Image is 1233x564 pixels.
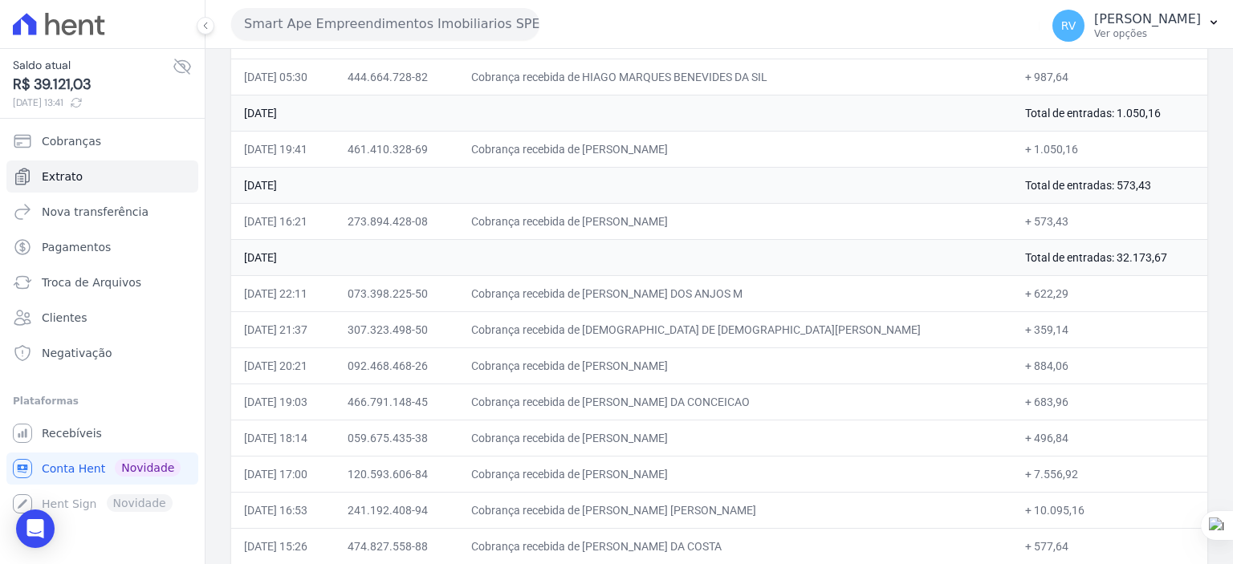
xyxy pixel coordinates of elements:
[6,337,198,369] a: Negativação
[335,203,458,239] td: 273.894.428-08
[335,311,458,347] td: 307.323.498-50
[1012,383,1207,420] td: + 683,96
[6,196,198,228] a: Nova transferência
[1012,528,1207,564] td: + 577,64
[1040,3,1233,48] button: RV [PERSON_NAME] Ver opções
[1012,456,1207,492] td: + 7.556,92
[231,167,1012,203] td: [DATE]
[6,160,198,193] a: Extrato
[1012,311,1207,347] td: + 359,14
[115,459,181,477] span: Novidade
[231,239,1012,275] td: [DATE]
[42,133,101,149] span: Cobranças
[231,456,335,492] td: [DATE] 17:00
[335,383,458,420] td: 466.791.148-45
[13,74,173,95] span: R$ 39.121,03
[335,131,458,167] td: 461.410.328-69
[13,57,173,74] span: Saldo atual
[458,492,1012,528] td: Cobrança recebida de [PERSON_NAME] [PERSON_NAME]
[42,310,87,326] span: Clientes
[231,347,335,383] td: [DATE] 20:21
[231,59,335,95] td: [DATE] 05:30
[42,274,141,290] span: Troca de Arquivos
[335,347,458,383] td: 092.468.468-26
[1012,239,1207,275] td: Total de entradas: 32.173,67
[231,131,335,167] td: [DATE] 19:41
[1012,131,1207,167] td: + 1.050,16
[1012,59,1207,95] td: + 987,64
[231,275,335,311] td: [DATE] 22:11
[1012,203,1207,239] td: + 573,43
[231,311,335,347] td: [DATE] 21:37
[458,347,1012,383] td: Cobrança recebida de [PERSON_NAME]
[231,95,1012,131] td: [DATE]
[1012,492,1207,528] td: + 10.095,16
[231,528,335,564] td: [DATE] 15:26
[335,59,458,95] td: 444.664.728-82
[231,492,335,528] td: [DATE] 16:53
[458,420,1012,456] td: Cobrança recebida de [PERSON_NAME]
[42,425,102,441] span: Recebíveis
[42,239,111,255] span: Pagamentos
[6,266,198,298] a: Troca de Arquivos
[1094,27,1201,40] p: Ver opções
[231,8,539,40] button: Smart Ape Empreendimentos Imobiliarios SPE LTDA
[13,95,173,110] span: [DATE] 13:41
[42,168,83,185] span: Extrato
[458,59,1012,95] td: Cobrança recebida de HIAGO MARQUES BENEVIDES DA SIL
[458,528,1012,564] td: Cobrança recebida de [PERSON_NAME] DA COSTA
[6,417,198,449] a: Recebíveis
[231,203,335,239] td: [DATE] 16:21
[42,204,149,220] span: Nova transferência
[458,383,1012,420] td: Cobrança recebida de [PERSON_NAME] DA CONCEICAO
[1094,11,1201,27] p: [PERSON_NAME]
[458,131,1012,167] td: Cobrança recebida de [PERSON_NAME]
[6,125,198,157] a: Cobranças
[6,302,198,334] a: Clientes
[6,231,198,263] a: Pagamentos
[1012,275,1207,311] td: + 622,29
[13,392,192,411] div: Plataformas
[335,528,458,564] td: 474.827.558-88
[42,461,105,477] span: Conta Hent
[231,420,335,456] td: [DATE] 18:14
[458,311,1012,347] td: Cobrança recebida de [DEMOGRAPHIC_DATA] DE [DEMOGRAPHIC_DATA][PERSON_NAME]
[335,420,458,456] td: 059.675.435-38
[1012,95,1207,131] td: Total de entradas: 1.050,16
[458,275,1012,311] td: Cobrança recebida de [PERSON_NAME] DOS ANJOS M
[458,203,1012,239] td: Cobrança recebida de [PERSON_NAME]
[1012,167,1207,203] td: Total de entradas: 573,43
[1061,20,1076,31] span: RV
[42,345,112,361] span: Negativação
[16,509,55,548] div: Open Intercom Messenger
[335,275,458,311] td: 073.398.225-50
[6,452,198,485] a: Conta Hent Novidade
[231,383,335,420] td: [DATE] 19:03
[13,125,192,520] nav: Sidebar
[1012,347,1207,383] td: + 884,06
[335,492,458,528] td: 241.192.408-94
[458,456,1012,492] td: Cobrança recebida de [PERSON_NAME]
[335,456,458,492] td: 120.593.606-84
[1012,420,1207,456] td: + 496,84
